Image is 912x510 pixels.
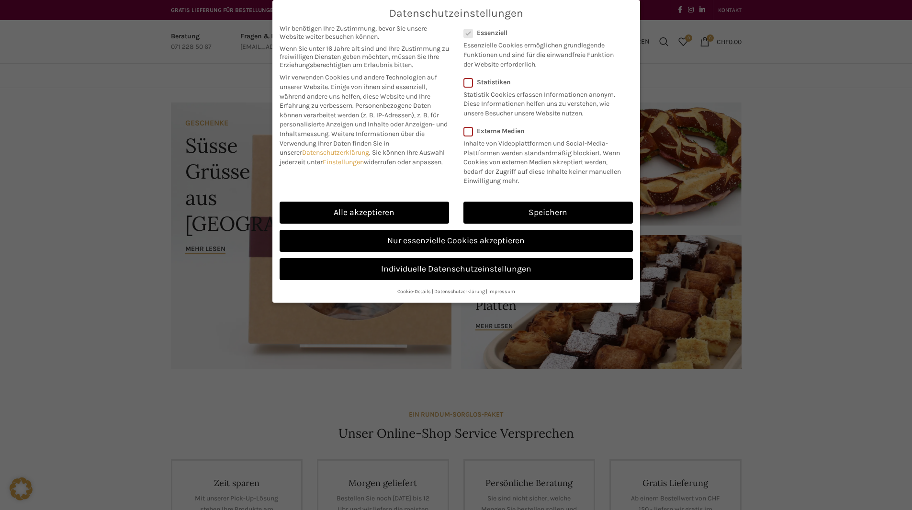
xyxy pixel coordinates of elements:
label: Essenziell [463,29,620,37]
a: Alle akzeptieren [280,202,449,224]
a: Speichern [463,202,633,224]
label: Externe Medien [463,127,627,135]
span: Weitere Informationen über die Verwendung Ihrer Daten finden Sie in unserer . [280,130,425,157]
span: Personenbezogene Daten können verarbeitet werden (z. B. IP-Adressen), z. B. für personalisierte A... [280,102,448,138]
label: Statistiken [463,78,620,86]
span: Wir benötigen Ihre Zustimmung, bevor Sie unsere Website weiter besuchen können. [280,24,449,41]
span: Datenschutzeinstellungen [389,7,523,20]
p: Inhalte von Videoplattformen und Social-Media-Plattformen werden standardmäßig blockiert. Wenn Co... [463,135,627,186]
a: Cookie-Details [397,288,431,295]
a: Datenschutzerklärung [434,288,485,295]
span: Wir verwenden Cookies und andere Technologien auf unserer Website. Einige von ihnen sind essenzie... [280,73,437,110]
a: Impressum [488,288,515,295]
a: Datenschutzerklärung [302,148,369,157]
span: Wenn Sie unter 16 Jahre alt sind und Ihre Zustimmung zu freiwilligen Diensten geben möchten, müss... [280,45,449,69]
a: Nur essenzielle Cookies akzeptieren [280,230,633,252]
p: Statistik Cookies erfassen Informationen anonym. Diese Informationen helfen uns zu verstehen, wie... [463,86,620,118]
p: Essenzielle Cookies ermöglichen grundlegende Funktionen und sind für die einwandfreie Funktion de... [463,37,620,69]
a: Einstellungen [323,158,364,166]
span: Sie können Ihre Auswahl jederzeit unter widerrufen oder anpassen. [280,148,445,166]
a: Individuelle Datenschutzeinstellungen [280,258,633,280]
